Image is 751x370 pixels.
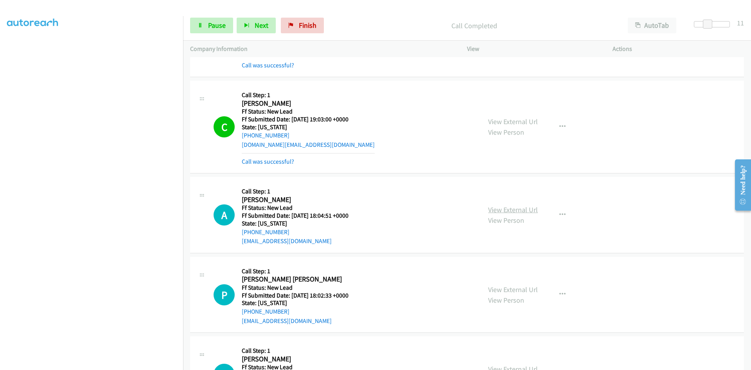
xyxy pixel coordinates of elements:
[613,44,744,54] p: Actions
[488,285,538,294] a: View External Url
[488,128,524,137] a: View Person
[242,347,349,355] h5: Call Step: 1
[242,99,375,108] h2: [PERSON_NAME]
[242,267,349,275] h5: Call Step: 1
[242,116,375,123] h5: Ff Submitted Date: [DATE] 19:03:00 +0000
[242,355,349,364] h2: [PERSON_NAME]
[488,216,524,225] a: View Person
[242,299,349,307] h5: State: [US_STATE]
[242,308,289,315] a: [PHONE_NUMBER]
[281,18,324,33] a: Finish
[255,21,268,30] span: Next
[190,18,233,33] a: Pause
[334,20,614,31] p: Call Completed
[242,195,349,204] h2: [PERSON_NAME]
[488,296,524,305] a: View Person
[242,158,294,165] a: Call was successful?
[242,228,289,236] a: [PHONE_NUMBER]
[242,220,349,227] h5: State: [US_STATE]
[242,212,349,220] h5: Ff Submitted Date: [DATE] 18:04:51 +0000
[214,284,235,305] h1: P
[242,237,332,245] a: [EMAIL_ADDRESS][DOMAIN_NAME]
[242,292,349,300] h5: Ff Submitted Date: [DATE] 18:02:33 +0000
[242,284,349,292] h5: Ff Status: New Lead
[488,117,538,126] a: View External Url
[190,44,453,54] p: Company Information
[242,108,375,116] h5: Ff Status: New Lead
[208,21,226,30] span: Pause
[214,204,235,226] h1: A
[242,275,349,284] h2: [PERSON_NAME] [PERSON_NAME]
[242,141,375,148] a: [DOMAIN_NAME][EMAIL_ADDRESS][DOMAIN_NAME]
[214,116,235,137] h1: C
[242,91,375,99] h5: Call Step: 1
[242,204,349,212] h5: Ff Status: New Lead
[242,317,332,325] a: [EMAIL_ADDRESS][DOMAIN_NAME]
[467,44,598,54] p: View
[242,132,289,139] a: [PHONE_NUMBER]
[737,18,744,28] div: 11
[488,205,538,214] a: View External Url
[237,18,276,33] button: Next
[728,154,751,216] iframe: Resource Center
[299,21,316,30] span: Finish
[242,123,375,131] h5: State: [US_STATE]
[628,18,676,33] button: AutoTab
[242,188,349,195] h5: Call Step: 1
[242,61,294,69] a: Call was successful?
